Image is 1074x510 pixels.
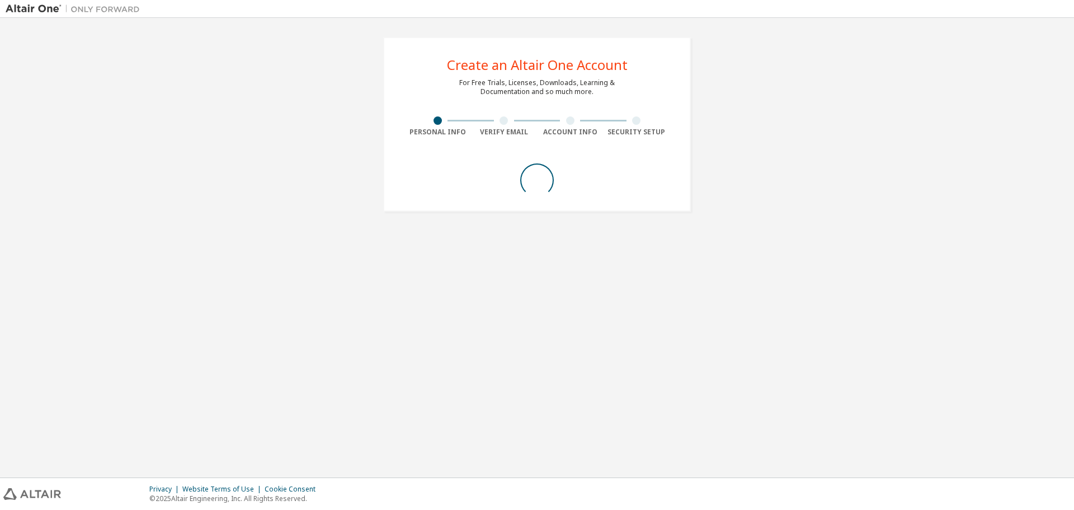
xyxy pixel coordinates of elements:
img: Altair One [6,3,145,15]
div: Website Terms of Use [182,485,265,494]
div: Security Setup [604,128,670,137]
div: Privacy [149,485,182,494]
div: For Free Trials, Licenses, Downloads, Learning & Documentation and so much more. [459,78,615,96]
div: Account Info [537,128,604,137]
p: © 2025 Altair Engineering, Inc. All Rights Reserved. [149,494,322,503]
div: Cookie Consent [265,485,322,494]
img: altair_logo.svg [3,488,61,500]
div: Verify Email [471,128,538,137]
div: Create an Altair One Account [447,58,628,72]
div: Personal Info [404,128,471,137]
